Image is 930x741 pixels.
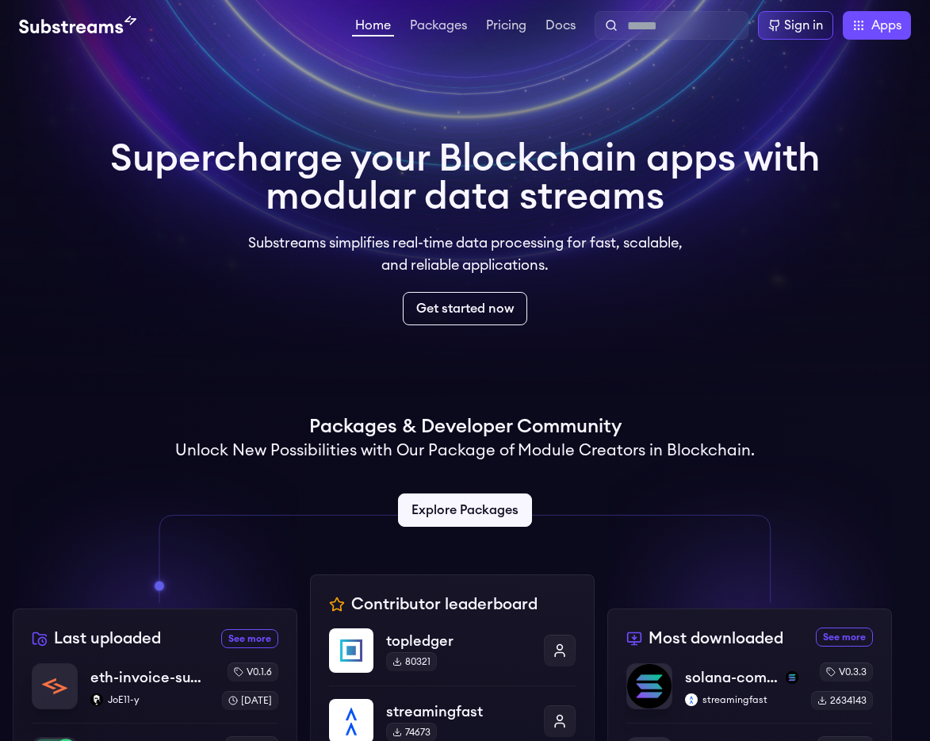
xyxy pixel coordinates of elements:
a: solana-commonsolana-commonsolanastreamingfaststreamingfastv0.3.32634143 [626,662,873,723]
div: v0.3.3 [820,662,873,681]
a: Get started now [403,292,527,325]
a: Packages [407,19,470,35]
div: v0.1.6 [228,662,278,681]
img: eth-invoice-substreams [33,664,77,708]
a: Explore Packages [398,493,532,527]
p: JoE11-y [90,693,209,706]
a: Docs [542,19,579,35]
p: eth-invoice-substreams [90,666,209,689]
div: [DATE] [222,691,278,710]
img: solana [786,671,798,684]
p: streamingfast [386,701,531,723]
a: See more recently uploaded packages [221,629,278,648]
img: Substream's logo [19,16,136,35]
img: JoE11-y [90,693,103,706]
a: Pricing [483,19,530,35]
p: streamingfast [685,693,798,706]
a: eth-invoice-substreamseth-invoice-substreamsJoE11-yJoE11-yv0.1.6[DATE] [32,662,278,723]
h2: Unlock New Possibilities with Our Package of Module Creators in Blockchain. [175,440,755,462]
a: Sign in [758,11,833,40]
p: topledger [386,630,531,652]
p: Substreams simplifies real-time data processing for fast, scalable, and reliable applications. [237,232,694,276]
div: 80321 [386,652,437,671]
h1: Packages & Developer Community [309,414,622,440]
p: solana-common [685,666,779,689]
a: Home [352,19,394,36]
img: solana-common [627,664,672,708]
img: topledger [329,628,373,673]
div: Sign in [784,16,823,35]
div: 2634143 [811,691,873,710]
h1: Supercharge your Blockchain apps with modular data streams [110,140,821,216]
a: topledgertopledger80321 [329,628,576,685]
a: See more most downloaded packages [816,628,873,647]
span: Apps [871,16,901,35]
img: streamingfast [685,693,698,706]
